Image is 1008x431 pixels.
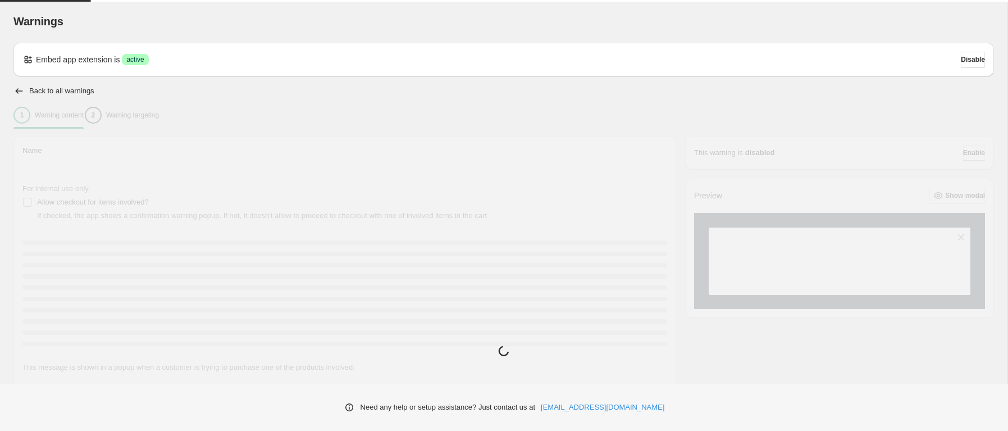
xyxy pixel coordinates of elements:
a: [EMAIL_ADDRESS][DOMAIN_NAME] [541,402,664,413]
p: Embed app extension is [36,54,120,65]
button: Disable [961,52,985,67]
h2: Back to all warnings [29,87,94,96]
span: Warnings [13,15,63,28]
span: Disable [961,55,985,64]
span: active [126,55,144,64]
